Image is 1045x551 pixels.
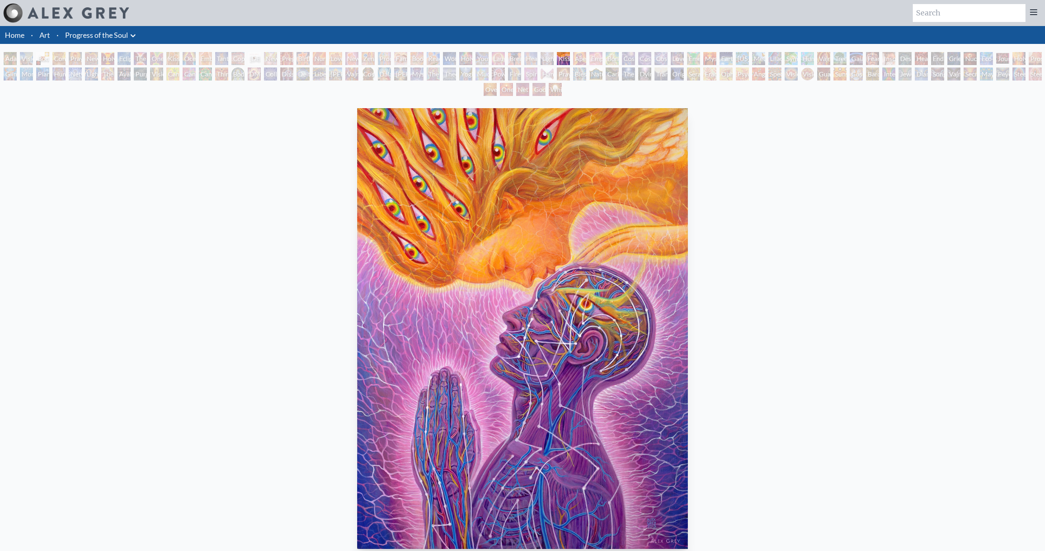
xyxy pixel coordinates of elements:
div: [PERSON_NAME] [329,68,342,81]
div: Yogi & the Möbius Sphere [459,68,472,81]
a: Art [39,29,50,41]
div: Insomnia [882,52,895,65]
div: Psychomicrograph of a Fractal Paisley Cherub Feather Tip [736,68,749,81]
div: Vision Crystal Tondo [801,68,814,81]
div: Cannabacchus [199,68,212,81]
div: Nature of Mind [589,68,602,81]
div: Peyote Being [996,68,1009,81]
div: Love is a Cosmic Force [671,52,684,65]
div: Nuclear Crucifixion [964,52,977,65]
div: Contemplation [52,52,65,65]
div: Deities & Demons Drinking from the Milky Pool [297,68,310,81]
div: Visionary Origin of Language [20,52,33,65]
div: Monochord [20,68,33,81]
div: Holy Grail [101,52,114,65]
div: Song of Vajra Being [931,68,944,81]
div: Interbeing [882,68,895,81]
div: Caring [606,68,619,81]
div: Journey of the Wounded Healer [996,52,1009,65]
input: Search [913,4,1025,22]
div: White Light [549,83,562,96]
div: Praying Hands [557,68,570,81]
div: Mudra [476,68,489,81]
div: Fear [866,52,879,65]
div: Glimpsing the Empyrean [4,68,17,81]
div: Blessing Hand [573,68,586,81]
div: New Man New Woman [85,52,98,65]
div: Jewel Being [899,68,912,81]
div: Angel Skin [752,68,765,81]
div: Collective Vision [264,68,277,81]
div: Secret Writing Being [964,68,977,81]
div: Vajra Guru [345,68,358,81]
div: Laughing Man [492,52,505,65]
div: Endarkenment [931,52,944,65]
div: Hands that See [541,68,554,81]
div: Theologue [443,68,456,81]
div: Newborn [264,52,277,65]
div: New Family [345,52,358,65]
div: Holy Family [459,52,472,65]
div: Birth [297,52,310,65]
div: Cosmic Elf [850,68,863,81]
div: Guardian of Infinite Vision [817,68,830,81]
div: Steeplehead 2 [1029,68,1042,81]
div: Gaia [850,52,863,65]
div: Young & Old [476,52,489,65]
div: Nursing [313,52,326,65]
div: Mayan Being [980,68,993,81]
div: Praying [69,52,82,65]
div: Despair [899,52,912,65]
div: [DEMOGRAPHIC_DATA] Embryo [248,52,261,65]
div: Lightweaver [541,52,554,65]
div: The Soul Finds It's Way [622,68,635,81]
div: Symbiosis: Gall Wasp & Oak Tree [785,52,798,65]
div: Steeplehead 1 [1012,68,1025,81]
div: Copulating [231,52,244,65]
div: Cosmic Lovers [654,52,668,65]
div: Firewalking [508,68,521,81]
div: Body/Mind as a Vibratory Field of Energy [231,68,244,81]
div: [PERSON_NAME] [394,68,407,81]
div: Holy Fire [1012,52,1025,65]
div: Tree & Person [833,52,846,65]
div: Eclipse [118,52,131,65]
div: Original Face [671,68,684,81]
div: The Kiss [134,52,147,65]
div: DMT - The Spirit Molecule [248,68,261,81]
div: [US_STATE] Song [736,52,749,65]
div: Family [394,52,407,65]
a: Home [5,30,24,39]
div: Transfiguration [654,68,668,81]
div: Eco-Atlas [980,52,993,65]
div: Ocean of Love Bliss [183,52,196,65]
div: Oversoul [484,83,497,96]
div: Earth Energies [720,52,733,65]
div: Cosmic [DEMOGRAPHIC_DATA] [362,68,375,81]
div: Adam & Eve [4,52,17,65]
div: Tantra [215,52,228,65]
div: Diamond Being [915,68,928,81]
div: Zena Lotus [362,52,375,65]
div: Aperture [573,52,586,65]
div: Spectral Lotus [768,68,781,81]
div: Promise [378,52,391,65]
div: Dissectional Art for Tool's Lateralus CD [280,68,293,81]
div: Vajra Horse [817,52,830,65]
div: Vajra Being [947,68,960,81]
div: Sunyata [833,68,846,81]
div: Prostration [1029,52,1042,65]
div: The Shulgins and their Alchemical Angels [101,68,114,81]
div: Cannabis Mudra [166,68,179,81]
div: Third Eye Tears of Joy [215,68,228,81]
img: Kiss-of-the-Muse-2011-Alex-Grey-watermarked.jpg [357,108,688,549]
div: Human Geometry [52,68,65,81]
div: Godself [532,83,545,96]
div: Vision Crystal [785,68,798,81]
div: Ophanic Eyelash [720,68,733,81]
div: Embracing [199,52,212,65]
div: Mystic Eye [410,68,423,81]
a: Progress of the Soul [65,29,128,41]
div: One Taste [150,52,163,65]
div: Dying [638,68,651,81]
